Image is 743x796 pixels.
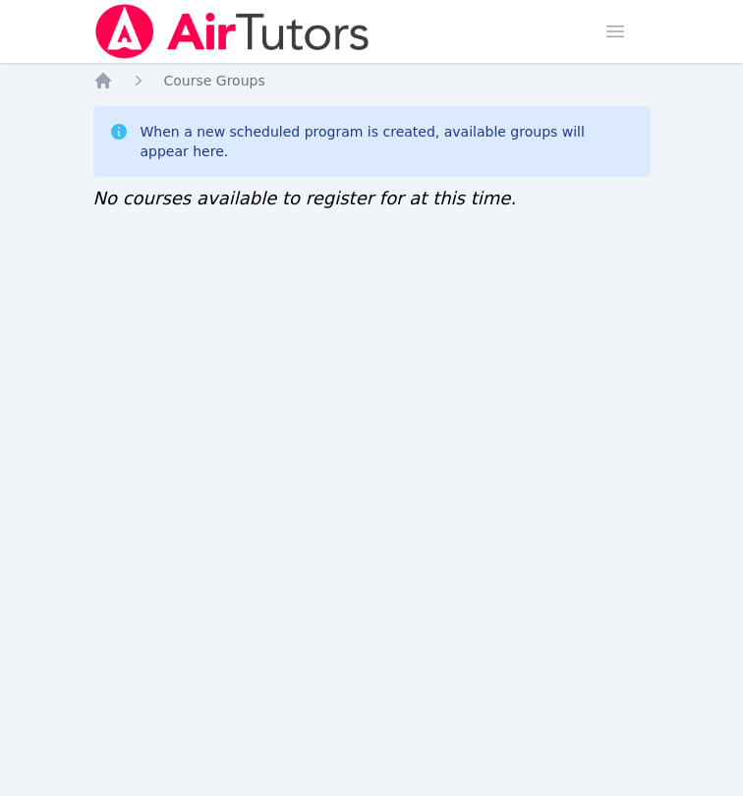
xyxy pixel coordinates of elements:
[164,73,265,88] span: Course Groups
[93,71,651,90] nav: Breadcrumb
[164,71,265,90] a: Course Groups
[141,122,635,161] div: When a new scheduled program is created, available groups will appear here.
[93,188,517,208] span: No courses available to register for at this time.
[93,4,371,59] img: Air Tutors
